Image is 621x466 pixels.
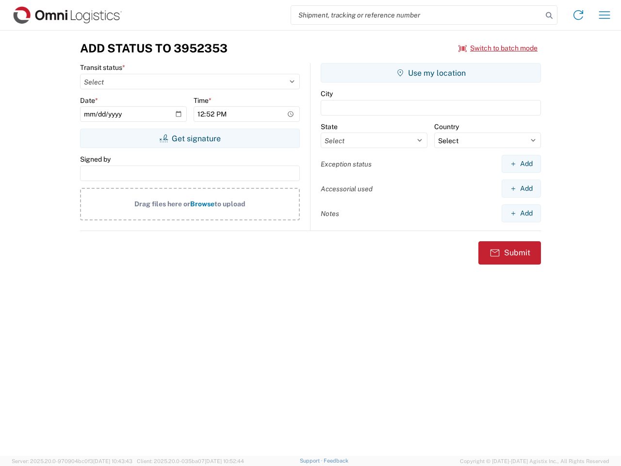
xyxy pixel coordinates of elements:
[80,155,111,164] label: Signed by
[80,96,98,105] label: Date
[80,41,228,55] h3: Add Status to 3952353
[300,458,324,464] a: Support
[137,458,244,464] span: Client: 2025.20.0-035ba07
[321,122,338,131] label: State
[321,209,339,218] label: Notes
[321,184,373,193] label: Accessorial used
[502,155,541,173] button: Add
[321,63,541,83] button: Use my location
[214,200,245,208] span: to upload
[205,458,244,464] span: [DATE] 10:52:44
[134,200,190,208] span: Drag files here or
[502,204,541,222] button: Add
[12,458,132,464] span: Server: 2025.20.0-970904bc0f3
[321,89,333,98] label: City
[324,458,348,464] a: Feedback
[460,457,609,466] span: Copyright © [DATE]-[DATE] Agistix Inc., All Rights Reserved
[80,63,125,72] label: Transit status
[190,200,214,208] span: Browse
[478,241,541,265] button: Submit
[291,6,542,24] input: Shipment, tracking or reference number
[194,96,212,105] label: Time
[502,180,541,198] button: Add
[321,160,372,168] label: Exception status
[458,40,538,56] button: Switch to batch mode
[434,122,459,131] label: Country
[80,129,300,148] button: Get signature
[93,458,132,464] span: [DATE] 10:43:43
